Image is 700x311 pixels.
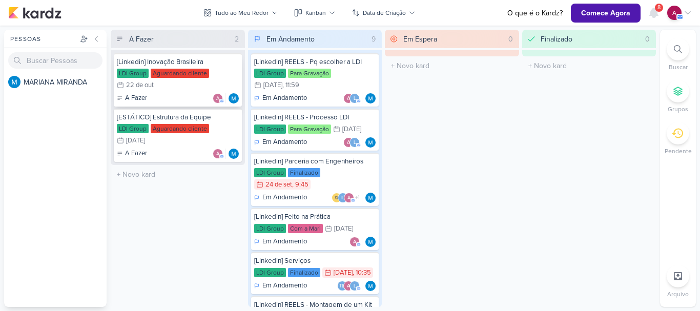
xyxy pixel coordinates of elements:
p: a [216,96,219,101]
div: Pessoas [8,34,78,44]
div: LDI Group [254,224,286,233]
div: M A R I A N A M I R A N D A [24,77,107,88]
div: Em Andamento [254,281,307,291]
p: A Fazer [125,149,147,159]
p: a [216,152,219,157]
div: aline.ferraz@ldigroup.com.br [213,149,223,159]
div: Responsável: MARIANA MIRANDA [365,237,376,247]
p: Arquivo [667,289,689,299]
p: Em Andamento [262,137,307,148]
p: a [672,8,676,17]
img: MARIANA MIRANDA [229,93,239,103]
p: l [354,140,356,146]
p: a [347,284,350,289]
div: Em Andamento [254,93,307,103]
img: MARIANA MIRANDA [229,149,239,159]
span: 8 [657,4,661,12]
div: LDI Group [254,69,286,78]
div: LDI Group [254,268,286,277]
a: O que é o Kardz? [503,8,567,18]
div: luciano@ldigroup.com.br [349,281,360,291]
div: 22 de out [126,82,154,89]
div: [Linkedin] Serviços [254,256,376,265]
div: [DATE] [126,137,145,144]
p: Td [340,196,346,201]
div: , 11:59 [282,82,299,89]
div: aline.ferraz@ldigroup.com.br [213,93,223,103]
div: Colaboradores: aline.ferraz@ldigroup.com.br, luciano@ldigroup.com.br [343,137,362,148]
div: Colaboradores: IDBOX - Agência de Design, Thais de carvalho, aline.ferraz@ldigroup.com.br, lucian... [332,193,362,203]
div: LDI Group [254,168,286,177]
img: MARIANA MIRANDA [365,137,376,148]
div: A Fazer [117,93,147,103]
p: a [347,140,350,146]
div: LDI Group [117,69,149,78]
div: aline.ferraz@ldigroup.com.br [349,237,360,247]
div: [DATE] [263,82,282,89]
div: Finalizado [288,268,320,277]
div: Em Espera [403,34,437,45]
input: + Novo kard [524,58,654,73]
div: [Linkedin] REELS - Pq escolher a LDI [254,57,376,67]
input: Buscar Pessoas [8,52,102,69]
p: Em Andamento [262,193,307,203]
p: l [354,284,356,289]
li: Ctrl + F [660,38,696,72]
div: Para Gravação [288,125,331,134]
div: Em Andamento [254,193,307,203]
p: l [354,96,356,101]
div: A Fazer [129,34,154,45]
div: Responsável: MARIANA MIRANDA [365,137,376,148]
div: Colaboradores: Thais de carvalho, aline.ferraz@ldigroup.com.br, luciano@ldigroup.com.br [337,281,362,291]
div: Para Gravação [288,69,331,78]
div: aline.ferraz@ldigroup.com.br [343,93,354,103]
div: 9 [367,34,380,45]
div: [DATE] [334,225,353,232]
div: aline.ferraz@ldigroup.com.br [667,6,682,20]
p: a [353,240,356,245]
img: MARIANA MIRANDA [365,281,376,291]
div: luciano@ldigroup.com.br [349,137,360,148]
div: [DATE] [342,126,361,133]
div: Com a Mari [288,224,323,233]
div: Thais de carvalho [337,281,347,291]
div: aline.ferraz@ldigroup.com.br [343,281,354,291]
div: Em Andamento [266,34,315,45]
span: +1 [354,194,360,202]
p: Buscar [669,63,688,72]
button: Comece Agora [571,4,641,23]
div: aline.ferraz@ldigroup.com.br [343,137,354,148]
div: Responsável: MARIANA MIRANDA [365,281,376,291]
div: A Fazer [117,149,147,159]
div: Responsável: MARIANA MIRANDA [229,149,239,159]
input: + Novo kard [387,58,517,73]
p: a [347,96,350,101]
div: 24 de set [265,181,292,188]
div: Finalizado [541,34,572,45]
div: [Linkedin] Feito na Prática [254,212,376,221]
p: Em Andamento [262,93,307,103]
div: aline.ferraz@ldigroup.com.br [344,193,354,203]
img: IDBOX - Agência de Design [332,193,342,203]
p: Td [339,284,345,289]
img: MARIANA MIRANDA [365,93,376,103]
div: 2 [231,34,243,45]
div: Em Andamento [254,237,307,247]
p: Em Andamento [262,237,307,247]
div: , 10:35 [353,269,371,276]
div: Responsável: MARIANA MIRANDA [229,93,239,103]
div: [ESTÁTICO] Estrutura da Equipe [117,113,239,122]
img: MARIANA MIRANDA [8,76,20,88]
div: Colaboradores: aline.ferraz@ldigroup.com.br [213,149,225,159]
div: 0 [641,34,654,45]
img: MARIANA MIRANDA [365,237,376,247]
input: + Novo kard [113,167,243,182]
div: , 9:45 [292,181,308,188]
div: Aguardando cliente [151,69,209,78]
div: Em Andamento [254,137,307,148]
div: [Linkedin] REELS - Processo LDI [254,113,376,122]
div: [DATE] [334,269,353,276]
div: Finalizado [288,168,320,177]
div: Aguardando cliente [151,124,209,133]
